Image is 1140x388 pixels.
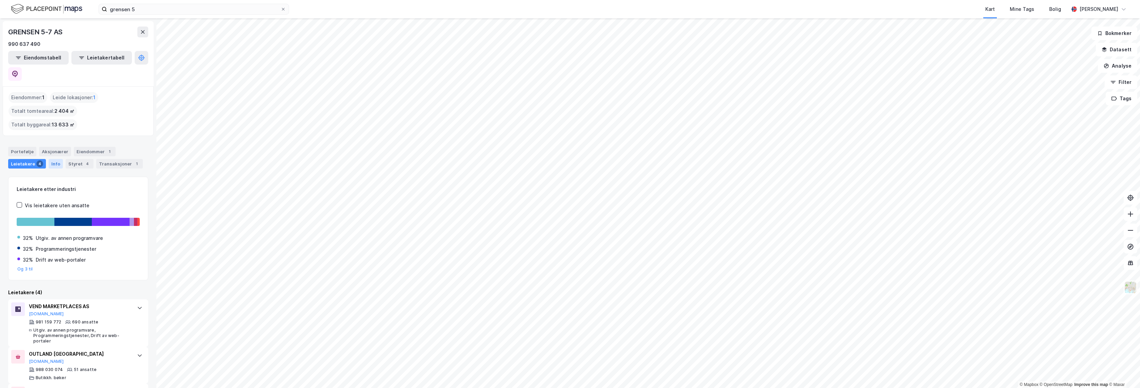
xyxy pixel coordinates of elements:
[1106,355,1140,388] iframe: Chat Widget
[36,234,103,242] div: Utgiv. av annen programvare
[1098,59,1137,73] button: Analyse
[1049,5,1061,13] div: Bolig
[36,245,96,253] div: Programmeringstjenester
[106,148,113,155] div: 1
[1020,382,1038,387] a: Mapbox
[93,93,96,102] span: 1
[8,288,148,297] div: Leietakere (4)
[133,160,140,167] div: 1
[36,160,43,167] div: 4
[1091,27,1137,40] button: Bokmerker
[36,319,61,325] div: 981 159 772
[29,359,64,364] button: [DOMAIN_NAME]
[25,201,89,210] div: Vis leietakere uten ansatte
[23,234,33,242] div: 32%
[1124,281,1137,294] img: Z
[74,367,97,372] div: 51 ansatte
[107,4,280,14] input: Søk på adresse, matrikkel, gårdeiere, leietakere eller personer
[8,40,40,48] div: 990 637 490
[1079,5,1118,13] div: [PERSON_NAME]
[74,147,116,156] div: Eiendommer
[66,159,93,169] div: Styret
[1106,355,1140,388] div: Kontrollprogram for chat
[1074,382,1108,387] a: Improve this map
[23,256,33,264] div: 32%
[1106,92,1137,105] button: Tags
[29,350,130,358] div: OUTLAND [GEOGRAPHIC_DATA]
[23,245,33,253] div: 32%
[1040,382,1073,387] a: OpenStreetMap
[54,107,74,115] span: 2 404 ㎡
[49,159,63,169] div: Info
[8,159,46,169] div: Leietakere
[52,121,74,129] span: 13 633 ㎡
[17,185,140,193] div: Leietakere etter industri
[72,319,98,325] div: 690 ansatte
[39,147,71,156] div: Aksjonærer
[8,51,69,65] button: Eiendomstabell
[36,375,66,381] div: Butikkh. bøker
[985,5,995,13] div: Kart
[11,3,82,15] img: logo.f888ab2527a4732fd821a326f86c7f29.svg
[17,266,33,272] button: Og 3 til
[33,328,130,344] div: Utgiv. av annen programvare, Programmeringstjenester, Drift av web-portaler
[84,160,91,167] div: 4
[8,147,36,156] div: Portefølje
[1096,43,1137,56] button: Datasett
[96,159,143,169] div: Transaksjoner
[42,93,45,102] span: 1
[8,92,47,103] div: Eiendommer :
[8,106,77,117] div: Totalt tomteareal :
[36,367,63,372] div: 988 030 074
[1105,75,1137,89] button: Filter
[71,51,132,65] button: Leietakertabell
[36,256,86,264] div: Drift av web-portaler
[29,302,130,311] div: VEND MARKETPLACES AS
[50,92,98,103] div: Leide lokasjoner :
[1010,5,1034,13] div: Mine Tags
[29,311,64,317] button: [DOMAIN_NAME]
[8,119,77,130] div: Totalt byggareal :
[8,27,64,37] div: GRENSEN 5-7 AS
